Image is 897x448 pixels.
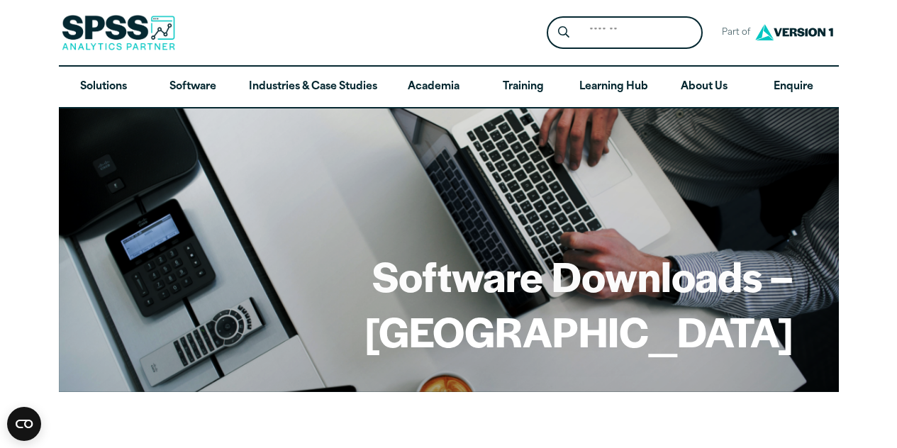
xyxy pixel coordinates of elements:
[238,67,389,108] a: Industries & Case Studies
[752,19,837,45] img: Version1 Logo
[714,23,752,43] span: Part of
[59,67,148,108] a: Solutions
[389,67,478,108] a: Academia
[659,67,749,108] a: About Us
[547,16,703,50] form: Site Header Search Form
[550,20,576,46] button: Search magnifying glass icon
[59,67,839,108] nav: Desktop version of site main menu
[749,67,838,108] a: Enquire
[558,26,569,38] svg: Search magnifying glass icon
[148,67,238,108] a: Software
[478,67,567,108] a: Training
[568,67,659,108] a: Learning Hub
[104,248,793,358] h1: Software Downloads – [GEOGRAPHIC_DATA]
[7,407,41,441] button: Open CMP widget
[62,15,175,50] img: SPSS Analytics Partner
